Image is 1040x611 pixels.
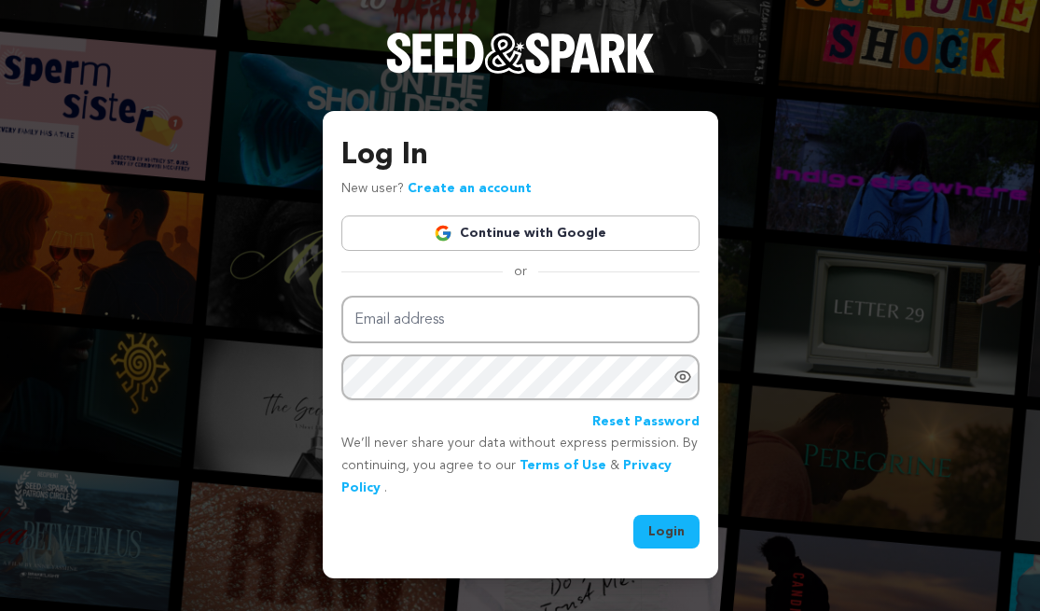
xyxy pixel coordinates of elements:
[408,182,532,195] a: Create an account
[633,515,700,549] button: Login
[341,133,700,178] h3: Log In
[592,411,700,434] a: Reset Password
[341,433,700,499] p: We’ll never share your data without express permission. By continuing, you agree to our & .
[341,215,700,251] a: Continue with Google
[503,262,538,281] span: or
[341,178,532,201] p: New user?
[341,296,700,343] input: Email address
[386,33,655,74] img: Seed&Spark Logo
[434,224,452,243] img: Google logo
[386,33,655,111] a: Seed&Spark Homepage
[520,459,606,472] a: Terms of Use
[673,368,692,386] a: Show password as plain text. Warning: this will display your password on the screen.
